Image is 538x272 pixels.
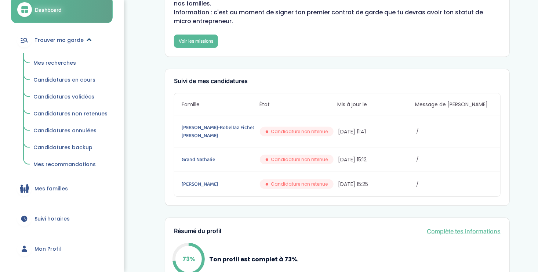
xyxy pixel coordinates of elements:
span: [DATE] 15:12 [338,156,415,164]
a: Mes recherches [28,56,113,70]
span: Candidature non retenue [271,128,328,135]
span: Candidatures en cours [33,76,95,83]
a: Candidatures non retenues [28,107,113,121]
p: 73% [182,255,195,264]
span: Message de [PERSON_NAME] [415,101,493,108]
span: Famille [182,101,259,108]
span: [DATE] 11:41 [338,128,415,136]
span: / [416,156,493,164]
a: Complète tes informations [427,227,501,236]
a: Mon Profil [11,236,113,262]
a: Grand Nathalie [182,155,258,164]
span: Mes recommandations [33,161,96,168]
span: Candidatures annulées [33,127,97,134]
h3: Résumé du profil [174,228,221,235]
span: Candidatures backup [33,144,92,151]
span: Mes recherches [33,59,76,67]
span: / [416,128,493,136]
span: État [259,101,337,108]
a: Candidatures en cours [28,73,113,87]
span: Candidatures non retenues [33,110,108,117]
a: [PERSON_NAME]-Robellaz Fichet [PERSON_NAME] [182,124,258,140]
h3: Suivi de mes candidatures [174,78,501,85]
p: Information : c'est au moment de signer ton premier contrat de garde que tu devras avoir ton stat... [174,8,501,26]
a: Mes familles [11,175,113,202]
p: Ton profil est complet à 73%. [209,255,298,264]
a: Candidatures validées [28,90,113,104]
span: / [416,180,493,188]
span: Suivi horaires [34,215,70,223]
span: Trouver ma garde [34,36,84,44]
span: Candidature non retenue [271,181,328,187]
a: Trouver ma garde [11,27,113,53]
a: Candidatures annulées [28,124,113,138]
span: Mon Profil [34,245,61,253]
span: Candidature non retenue [271,156,328,163]
span: [DATE] 15:25 [338,180,415,188]
span: Mes familles [34,185,68,193]
span: Dashboard [35,6,62,14]
a: Mes recommandations [28,158,113,172]
span: Candidatures validées [33,93,94,100]
a: [PERSON_NAME] [182,180,258,188]
span: Mis à jour le [337,101,415,108]
a: Voir les missions [174,35,218,48]
a: Candidatures backup [28,141,113,155]
a: Suivi horaires [11,205,113,232]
